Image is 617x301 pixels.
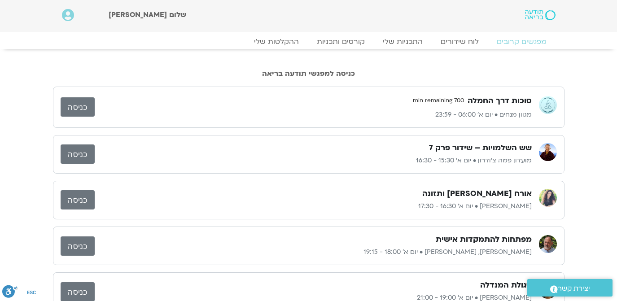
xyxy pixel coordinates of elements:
h3: שש השלמויות – שידור פרק 7 [429,143,532,153]
a: לוח שידורים [432,37,488,46]
a: התכניות שלי [374,37,432,46]
a: יצירת קשר [527,279,613,297]
a: מפגשים קרובים [488,37,556,46]
a: כניסה [61,190,95,209]
p: מגוון מנחים • יום א׳ 06:00 - 23:59 [95,109,532,120]
p: מועדון פמה צ'ודרון • יום א׳ 15:30 - 16:30 [95,155,532,166]
span: יצירת קשר [558,283,590,295]
span: שלום [PERSON_NAME] [109,10,186,20]
h2: כניסה למפגשי תודעה בריאה [53,70,564,78]
img: מועדון פמה צ'ודרון [539,143,557,161]
span: 700 min remaining [409,94,468,108]
a: קורסים ותכניות [308,37,374,46]
h3: אורח [PERSON_NAME] ותזונה [422,188,532,199]
p: [PERSON_NAME], [PERSON_NAME] • יום א׳ 18:00 - 19:15 [95,247,532,257]
h3: סוכות דרך החמלה [468,96,532,106]
img: דנה גניהר, ברוך ברנר [539,235,557,253]
nav: Menu [62,37,556,46]
h3: סגולת המנדלה [480,280,532,291]
img: מגוון מנחים [539,96,557,114]
a: ההקלטות שלי [245,37,308,46]
a: כניסה [61,144,95,164]
a: כניסה [61,236,95,256]
a: כניסה [61,97,95,117]
h3: מפתחות להתמקדות אישית [436,234,532,245]
img: הילה אפללו [539,189,557,207]
p: [PERSON_NAME] • יום א׳ 16:30 - 17:30 [95,201,532,212]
